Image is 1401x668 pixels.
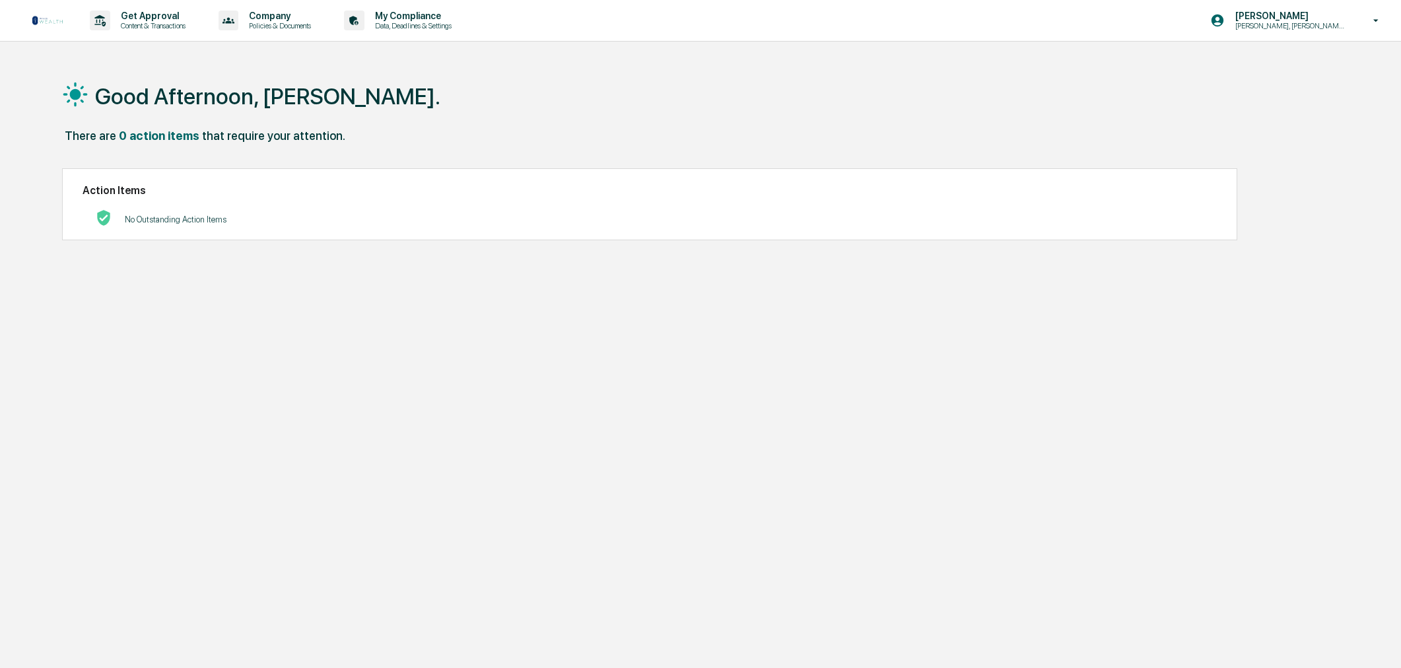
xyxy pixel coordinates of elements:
[95,83,440,110] h1: Good Afternoon, [PERSON_NAME].
[65,129,116,143] div: There are
[202,129,345,143] div: that require your attention.
[238,21,318,30] p: Policies & Documents
[110,11,192,21] p: Get Approval
[32,15,63,26] img: logo
[364,21,458,30] p: Data, Deadlines & Settings
[1225,11,1354,21] p: [PERSON_NAME]
[1225,21,1354,30] p: [PERSON_NAME], [PERSON_NAME], [PERSON_NAME] Onboard
[96,210,112,226] img: No Actions logo
[125,215,226,224] p: No Outstanding Action Items
[119,129,199,143] div: 0 action items
[83,184,1217,197] h2: Action Items
[110,21,192,30] p: Content & Transactions
[364,11,458,21] p: My Compliance
[238,11,318,21] p: Company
